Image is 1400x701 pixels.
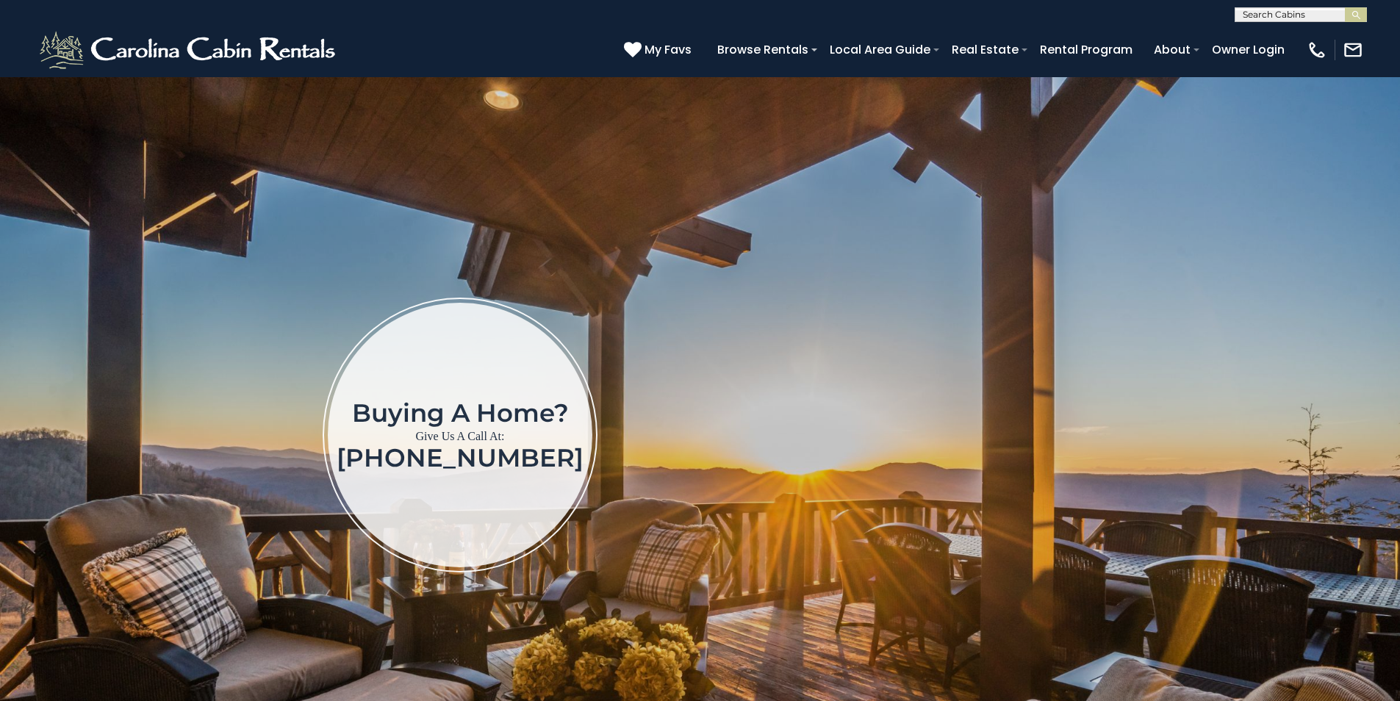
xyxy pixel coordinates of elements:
a: [PHONE_NUMBER] [337,442,584,473]
a: About [1146,37,1198,62]
span: My Favs [645,40,692,59]
a: Owner Login [1205,37,1292,62]
a: Browse Rentals [710,37,816,62]
img: mail-regular-white.png [1343,40,1363,60]
p: Give Us A Call At: [337,426,584,447]
a: Rental Program [1033,37,1140,62]
a: My Favs [624,40,695,60]
a: Real Estate [944,37,1026,62]
img: phone-regular-white.png [1307,40,1327,60]
h1: Buying a home? [337,400,584,426]
a: Local Area Guide [822,37,938,62]
img: White-1-2.png [37,28,342,72]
